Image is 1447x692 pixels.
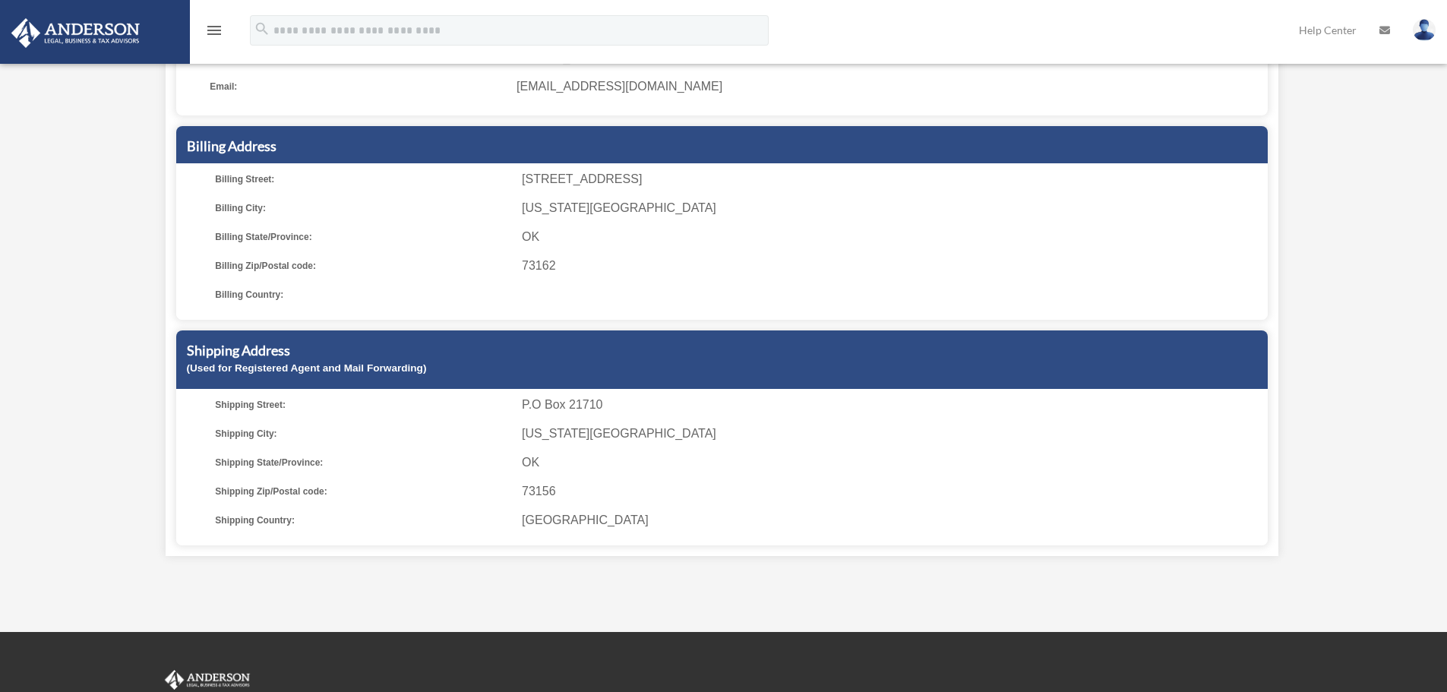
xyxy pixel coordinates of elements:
span: OK [522,452,1262,473]
span: Shipping Street: [215,394,511,416]
span: [US_STATE][GEOGRAPHIC_DATA] [522,197,1262,219]
img: Anderson Advisors Platinum Portal [162,670,253,690]
span: OK [522,226,1262,248]
h5: Shipping Address [187,341,1257,360]
img: Anderson Advisors Platinum Portal [7,18,144,48]
span: 73162 [522,255,1262,276]
span: Shipping Zip/Postal code: [215,481,511,502]
span: P.O Box 21710 [522,394,1262,416]
span: [EMAIL_ADDRESS][DOMAIN_NAME] [517,76,1256,97]
span: Billing Street: [215,169,511,190]
span: Billing Zip/Postal code: [215,255,511,276]
i: menu [205,21,223,39]
span: Billing City: [215,197,511,219]
h5: Billing Address [187,137,1257,156]
span: Billing Country: [215,284,511,305]
a: menu [205,27,223,39]
span: [US_STATE][GEOGRAPHIC_DATA] [522,423,1262,444]
span: Shipping State/Province: [215,452,511,473]
span: 73156 [522,481,1262,502]
span: Billing State/Province: [215,226,511,248]
span: Shipping Country: [215,510,511,531]
i: search [254,21,270,37]
span: Shipping City: [215,423,511,444]
span: Email: [210,76,506,97]
span: [GEOGRAPHIC_DATA] [522,510,1262,531]
span: [STREET_ADDRESS] [522,169,1262,190]
img: User Pic [1413,19,1436,41]
small: (Used for Registered Agent and Mail Forwarding) [187,362,427,374]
